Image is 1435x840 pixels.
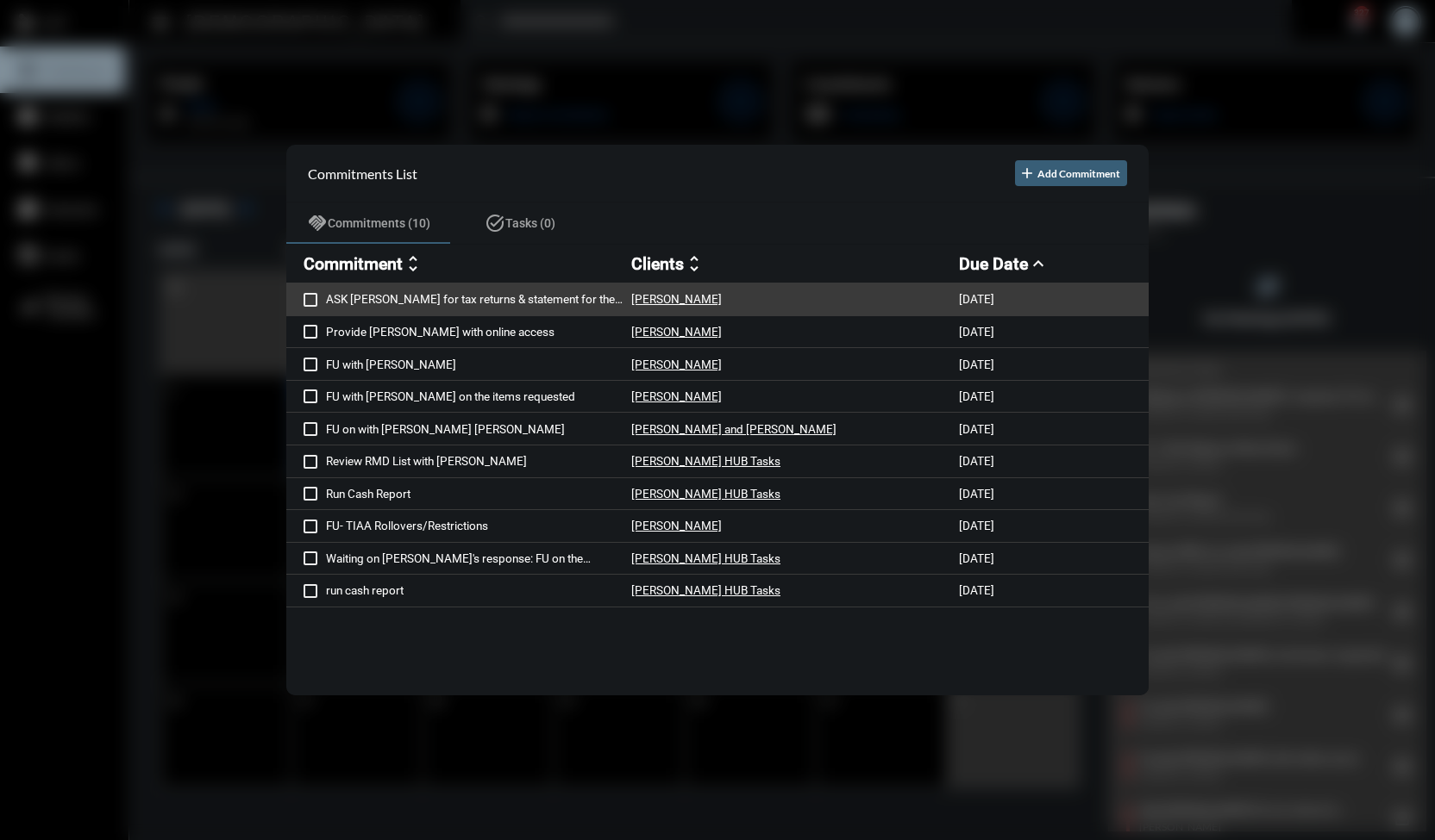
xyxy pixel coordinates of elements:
h2: Commitment [304,254,403,274]
mat-icon: unfold_more [684,253,705,274]
p: [PERSON_NAME] and [PERSON_NAME] [631,422,837,436]
p: [PERSON_NAME] [631,292,722,306]
p: [DATE] [959,389,994,403]
mat-icon: expand_less [1028,253,1049,274]
h2: Due Date [959,254,1028,274]
p: [PERSON_NAME] [631,519,722,532]
h2: Commitments List [308,165,417,182]
p: [DATE] [959,325,994,339]
p: [PERSON_NAME] [631,358,722,371]
p: [DATE] [959,358,994,371]
p: Run Cash Report [326,487,631,501]
p: [DATE] [959,422,994,436]
p: [DATE] [959,519,994,532]
p: FU on with [PERSON_NAME] [PERSON_NAME] [326,422,631,436]
p: [DATE] [959,454,994,468]
p: run cash report [326,583,631,597]
p: Review RMD List with [PERSON_NAME] [326,454,631,468]
p: Waiting on [PERSON_NAME]'s response: FU on the Onbording - [PERSON_NAME] & [PERSON_NAME] [326,551,631,565]
p: FU with [PERSON_NAME] on the items requested [326,389,631,403]
mat-icon: handshake [307,213,328,233]
p: ASK [PERSON_NAME] for tax returns & statement for the banosian to send to [PERSON_NAME] [326,292,631,306]
p: [PERSON_NAME] [631,325,722,339]
mat-icon: task_alt [485,213,505,233]
p: [PERSON_NAME] HUB Tasks [631,487,780,501]
p: [DATE] [959,292,994,306]
p: [PERSON_NAME] HUB Tasks [631,454,780,468]
button: Add Commitment [1015,160,1127,186]
p: [DATE] [959,487,994,501]
p: [PERSON_NAME] [631,389,722,403]
p: [DATE] [959,583,994,597]
span: Commitments (10) [328,216,430,230]
h2: Clients [631,254,684,274]
mat-icon: add [1018,165,1036,182]
p: [PERSON_NAME] HUB Tasks [631,551,780,565]
span: Tasks (0) [505,216,555,230]
mat-icon: unfold_more [403,253,423,274]
p: [PERSON_NAME] HUB Tasks [631,583,780,597]
p: [DATE] [959,551,994,565]
p: Provide [PERSON_NAME] with online access [326,325,631,339]
p: FU- TIAA Rollovers/Restrictions [326,519,631,532]
p: FU with [PERSON_NAME] [326,358,631,371]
